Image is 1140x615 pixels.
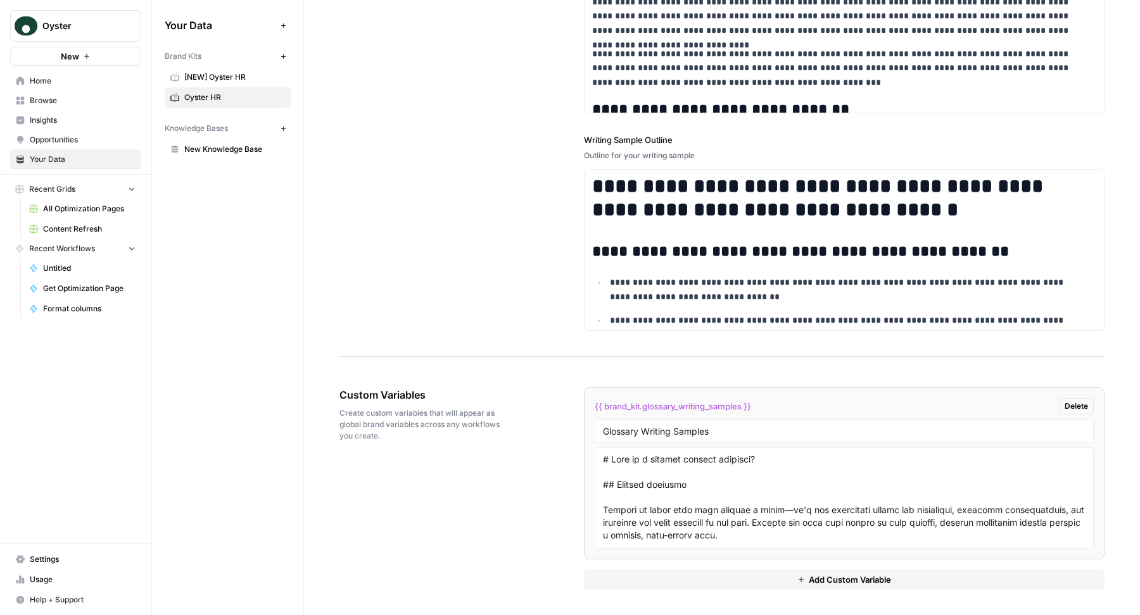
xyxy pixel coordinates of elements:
button: Workspace: Oyster [10,10,141,42]
span: Help + Support [30,594,136,606]
a: Untitled [23,258,141,278]
a: All Optimization Pages [23,199,141,219]
span: Usage [30,574,136,585]
span: Delete [1065,401,1088,412]
img: Oyster Logo [15,15,37,37]
button: Recent Grids [10,180,141,199]
a: Opportunities [10,130,141,150]
a: Home [10,71,141,91]
span: Recent Grids [29,183,75,195]
button: Help + Support [10,590,141,610]
span: Oyster HR [184,92,285,103]
a: Content Refresh [23,219,141,239]
button: Add Custom Variable [584,569,1105,590]
span: [NEW] Oyster HR [184,71,285,83]
span: Brand Kits [165,51,201,62]
span: Format columns [43,303,136,314]
a: Format columns [23,299,141,319]
a: Settings [10,549,141,569]
span: Insights [30,115,136,126]
span: Add Custom Variable [809,573,891,586]
span: Browse [30,95,136,106]
a: [NEW] Oyster HR [165,67,291,87]
span: Content Refresh [43,223,136,235]
textarea: # Lore ip d sitamet consect adipisci? ## Elitsed doeiusmo Tempori ut labor etdo magn aliquae a mi... [603,453,1086,543]
span: Opportunities [30,134,136,146]
input: Variable Name [603,425,1086,437]
label: Writing Sample Outline [584,134,1105,146]
span: All Optimization Pages [43,203,136,214]
span: New [61,50,79,63]
button: New [10,47,141,66]
span: Your Data [165,18,275,33]
span: Settings [30,554,136,565]
span: Oyster [42,20,119,32]
a: Insights [10,110,141,130]
span: {{ brand_kit.glossary_writing_samples }} [595,400,751,413]
a: Your Data [10,149,141,170]
button: Delete [1059,398,1094,414]
span: Untitled [43,263,136,274]
a: Get Optimization Page [23,278,141,299]
a: New Knowledge Base [165,139,291,159]
span: Knowledge Bases [165,123,228,134]
button: Recent Workflows [10,239,141,258]
a: Browse [10,90,141,111]
span: Get Optimization Page [43,283,136,294]
div: Outline for your writing sample [584,150,1105,161]
span: New Knowledge Base [184,144,285,155]
span: Your Data [30,154,136,165]
span: Home [30,75,136,87]
span: Create custom variables that will appear as global brand variables across any workflows you create. [339,407,513,442]
span: Custom Variables [339,387,513,402]
a: Oyster HR [165,87,291,108]
span: Recent Workflows [29,243,95,254]
a: Usage [10,569,141,590]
